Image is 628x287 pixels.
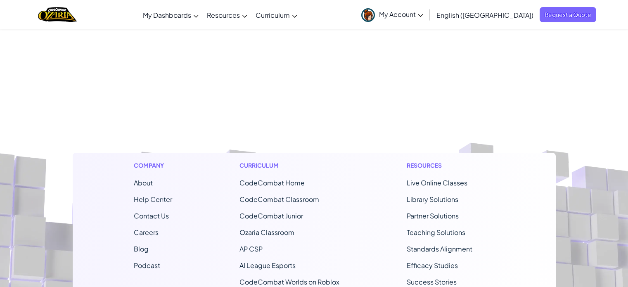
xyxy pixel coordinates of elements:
[134,228,159,237] a: Careers
[361,8,375,22] img: avatar
[203,4,251,26] a: Resources
[134,261,160,270] a: Podcast
[436,11,533,19] span: English ([GEOGRAPHIC_DATA])
[239,195,319,204] a: CodeCombat Classroom
[239,261,296,270] a: AI League Esports
[239,178,305,187] span: CodeCombat Home
[239,278,339,286] a: CodeCombat Worlds on Roblox
[134,211,169,220] span: Contact Us
[239,244,263,253] a: AP CSP
[407,278,457,286] a: Success Stories
[407,178,467,187] a: Live Online Classes
[38,6,76,23] img: Home
[540,7,596,22] a: Request a Quote
[139,4,203,26] a: My Dashboards
[407,195,458,204] a: Library Solutions
[239,161,339,170] h1: Curriculum
[251,4,301,26] a: Curriculum
[407,161,495,170] h1: Resources
[134,195,172,204] a: Help Center
[134,178,153,187] a: About
[143,11,191,19] span: My Dashboards
[134,244,149,253] a: Blog
[134,161,172,170] h1: Company
[379,10,423,19] span: My Account
[207,11,240,19] span: Resources
[432,4,538,26] a: English ([GEOGRAPHIC_DATA])
[407,261,458,270] a: Efficacy Studies
[38,6,76,23] a: Ozaria by CodeCombat logo
[407,211,459,220] a: Partner Solutions
[357,2,427,28] a: My Account
[407,244,472,253] a: Standards Alignment
[256,11,290,19] span: Curriculum
[239,211,303,220] a: CodeCombat Junior
[407,228,465,237] a: Teaching Solutions
[239,228,294,237] a: Ozaria Classroom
